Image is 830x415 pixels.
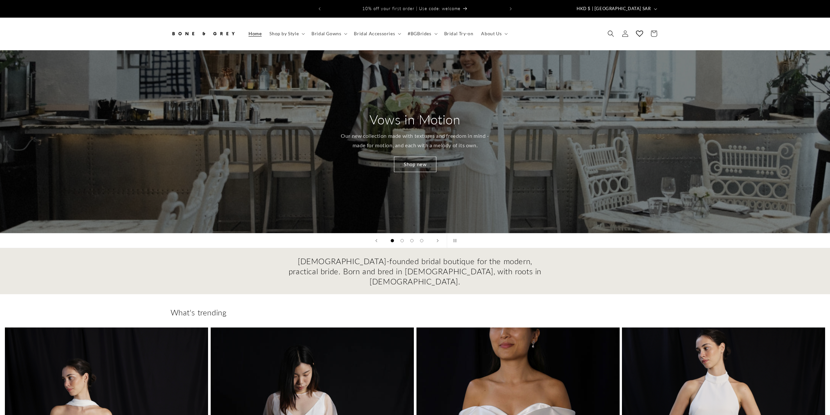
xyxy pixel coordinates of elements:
[338,131,492,150] p: Our new collection made with textures and freedom in mind - made for motion, and each with a melo...
[265,27,308,40] summary: Shop by Style
[354,31,395,37] span: Bridal Accessories
[573,3,659,15] button: HKD $ | [GEOGRAPHIC_DATA] SAR
[577,6,651,12] span: HKD $ | [GEOGRAPHIC_DATA] SAR
[394,157,436,172] a: Shop new
[171,26,236,41] img: Bone and Grey Bridal
[311,31,341,37] span: Bridal Gowns
[604,26,618,41] summary: Search
[397,236,407,246] button: Load slide 2 of 4
[245,27,265,40] a: Home
[407,236,417,246] button: Load slide 3 of 4
[312,3,327,15] button: Previous announcement
[408,31,431,37] span: #BGBrides
[477,27,510,40] summary: About Us
[417,236,427,246] button: Load slide 4 of 4
[430,233,445,248] button: Next slide
[249,31,262,37] span: Home
[350,27,404,40] summary: Bridal Accessories
[269,31,299,37] span: Shop by Style
[481,31,502,37] span: About Us
[370,111,460,128] h2: Vows in Motion
[387,236,397,246] button: Load slide 1 of 4
[440,27,477,40] a: Bridal Try-on
[369,233,384,248] button: Previous slide
[444,31,474,37] span: Bridal Try-on
[404,27,440,40] summary: #BGBrides
[504,3,518,15] button: Next announcement
[171,307,660,317] h2: What's trending
[288,256,542,287] h2: [DEMOGRAPHIC_DATA]-founded bridal boutique for the modern, practical bride. Born and bred in [DEM...
[308,27,350,40] summary: Bridal Gowns
[168,24,238,43] a: Bone and Grey Bridal
[447,233,461,248] button: Pause slideshow
[362,6,460,11] span: 10% off your first order | Use code: welcome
